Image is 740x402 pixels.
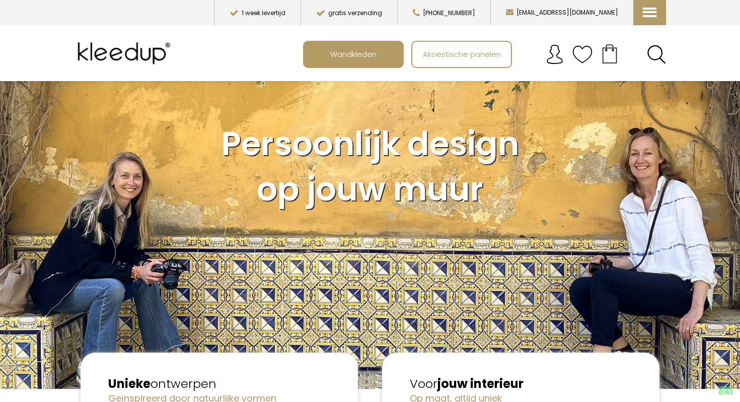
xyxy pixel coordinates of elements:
img: verlanglijstje.svg [572,44,593,64]
a: Akoestische panelen [412,42,511,67]
img: account.svg [545,44,565,64]
a: Your cart [593,41,627,66]
span: Akoestische panelen [417,44,506,63]
nav: Main menu [303,41,674,68]
a: Wandkleden [304,42,403,67]
span: Persoonlijk design [221,121,519,167]
a: Search [647,45,666,64]
img: Kleedup [74,33,178,74]
span: op jouw muur [257,166,483,212]
span: Wandkleden [325,44,382,63]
